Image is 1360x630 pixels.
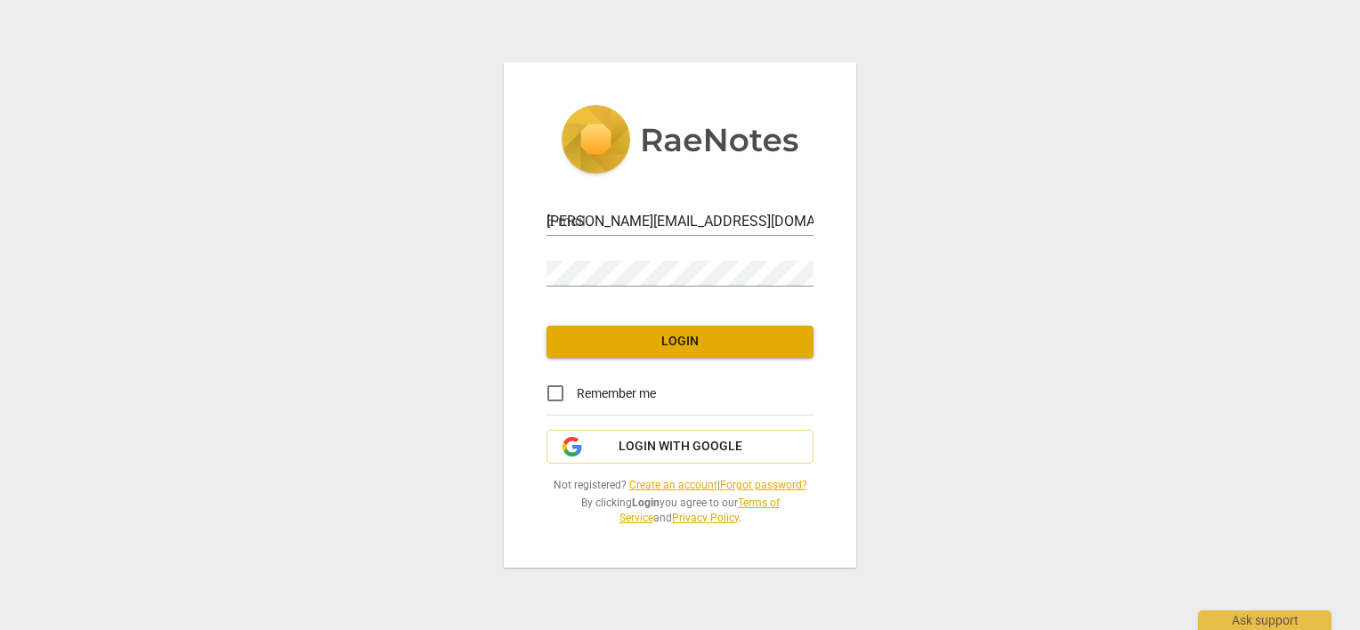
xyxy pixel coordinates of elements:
button: Login with Google [546,430,814,464]
a: Terms of Service [619,497,780,524]
a: Privacy Policy [672,512,739,524]
b: Login [632,497,660,509]
div: Ask support [1198,610,1332,630]
a: Create an account [629,479,717,491]
a: Forgot password? [720,479,807,491]
button: Login [546,326,814,358]
span: Remember me [577,384,656,403]
span: Login [561,333,799,351]
span: By clicking you agree to our and . [546,496,814,525]
span: Not registered? | [546,478,814,493]
span: Login with Google [619,438,742,456]
img: 5ac2273c67554f335776073100b6d88f.svg [561,105,799,178]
